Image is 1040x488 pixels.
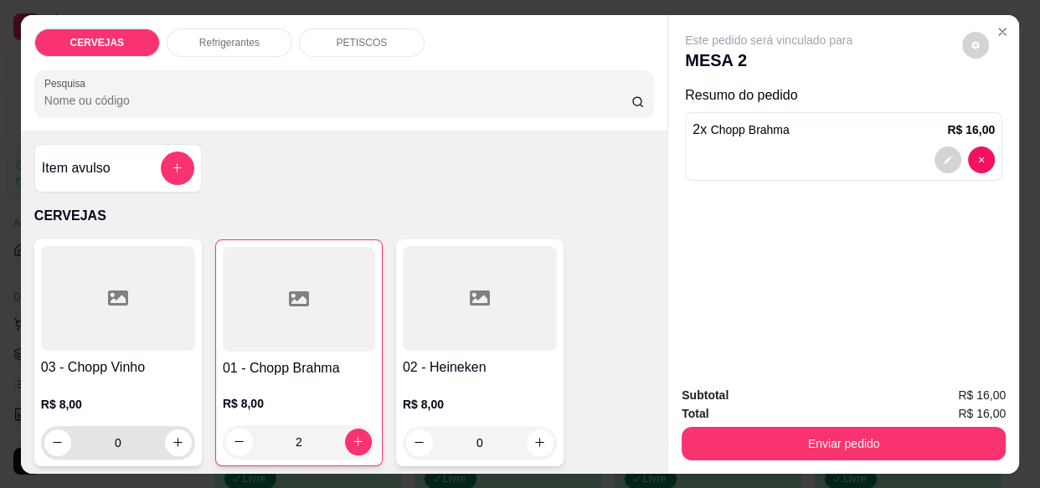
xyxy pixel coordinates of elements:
[685,49,852,72] p: MESA 2
[403,396,557,413] p: R$ 8,00
[947,121,995,138] p: R$ 16,00
[958,404,1006,423] span: R$ 16,00
[685,85,1002,105] p: Resumo do pedido
[682,407,708,420] strong: Total
[403,357,557,378] h4: 02 - Heineken
[711,123,790,136] span: Chopp Brahma
[226,429,253,455] button: decrease-product-quantity
[223,358,375,378] h4: 01 - Chopp Brahma
[934,146,961,173] button: decrease-product-quantity
[989,18,1016,45] button: Close
[34,206,654,226] p: CERVEJAS
[70,36,124,49] p: CERVEJAS
[685,32,852,49] p: Este pedido será vinculado para
[44,76,91,90] label: Pesquisa
[958,386,1006,404] span: R$ 16,00
[962,32,989,59] button: decrease-product-quantity
[41,396,195,413] p: R$ 8,00
[692,120,790,140] p: 2 x
[199,36,260,49] p: Refrigerantes
[345,429,372,455] button: increase-product-quantity
[527,429,553,456] button: increase-product-quantity
[42,158,111,178] h4: Item avulso
[161,152,194,185] button: add-separate-item
[223,395,375,412] p: R$ 8,00
[41,357,195,378] h4: 03 - Chopp Vinho
[44,92,631,109] input: Pesquisa
[165,429,192,456] button: increase-product-quantity
[682,427,1006,460] button: Enviar pedido
[682,388,729,402] strong: Subtotal
[44,429,71,456] button: decrease-product-quantity
[406,429,433,456] button: decrease-product-quantity
[337,36,388,49] p: PETISCOS
[968,146,995,173] button: decrease-product-quantity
